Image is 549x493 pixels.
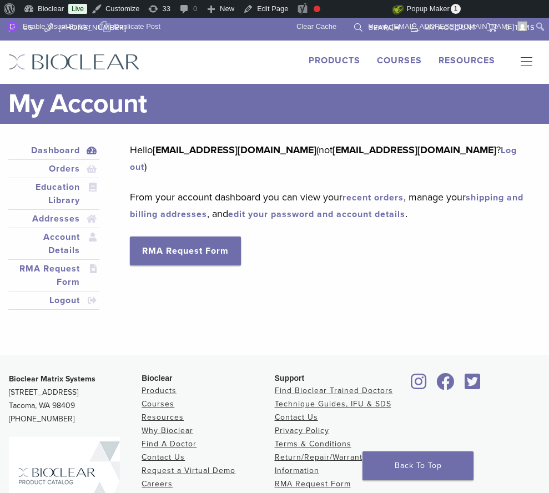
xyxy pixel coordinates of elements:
[142,426,193,435] a: Why Bioclear
[130,142,524,175] p: Hello (not ? )
[275,386,393,395] a: Find Bioclear Trained Doctors
[439,55,495,66] a: Resources
[142,439,197,449] a: Find A Doctor
[228,209,405,220] a: edit your password and account details
[130,189,524,222] p: From your account dashboard you can view your , manage your , and .
[364,18,532,36] a: Howdy,
[275,412,318,422] a: Contact Us
[11,144,97,157] a: Dashboard
[142,399,174,409] a: Courses
[142,479,173,489] a: Careers
[8,142,99,323] nav: Account pages
[153,144,316,156] strong: [EMAIL_ADDRESS][DOMAIN_NAME]
[142,412,184,422] a: Resources
[275,479,351,489] a: RMA Request Form
[11,230,97,257] a: Account Details
[275,439,351,449] a: Terms & Conditions
[114,18,160,36] span: Duplicate Post
[9,373,142,426] p: [STREET_ADDRESS] Tacoma, WA 98409 [PHONE_NUMBER]
[275,426,329,435] a: Privacy Policy
[130,237,241,265] a: RMA Request Form
[142,452,185,462] a: Contact Us
[9,374,95,384] strong: Bioclear Matrix Systems
[11,162,97,175] a: Orders
[275,452,367,475] a: Return/Repair/Warranty Information
[330,3,392,16] img: Views over 48 hours. Click for more Jetpack Stats.
[333,144,496,156] strong: [EMAIL_ADDRESS][DOMAIN_NAME]
[68,4,87,14] a: Live
[11,262,97,289] a: RMA Request Form
[512,54,541,71] nav: Primary Navigation
[343,192,404,203] a: recent orders
[275,374,305,383] span: Support
[275,399,391,409] a: Technique Guides, IFU & SDS
[142,386,177,395] a: Products
[293,18,341,36] a: Clear Cache
[433,380,459,391] a: Bioclear
[377,55,422,66] a: Courses
[8,54,140,70] img: Bioclear
[407,380,431,391] a: Bioclear
[142,466,235,475] a: Request a Virtual Demo
[309,55,360,66] a: Products
[314,6,320,12] div: Focus keyphrase not set
[362,451,474,480] a: Back To Top
[11,294,97,307] a: Logout
[11,180,97,207] a: Education Library
[461,380,484,391] a: Bioclear
[142,374,172,383] span: Bioclear
[451,4,461,14] span: 1
[11,212,97,225] a: Addresses
[8,84,541,124] h1: My Account
[392,22,514,31] span: [EMAIL_ADDRESS][DOMAIN_NAME]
